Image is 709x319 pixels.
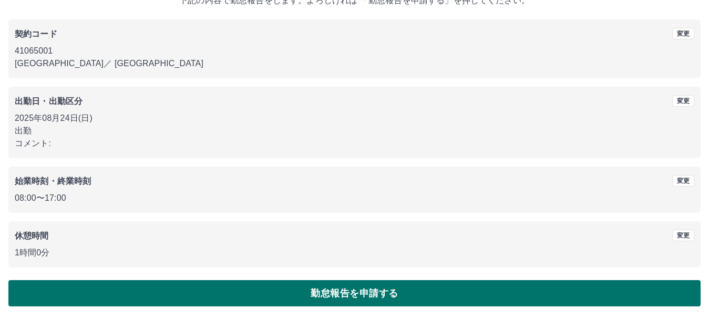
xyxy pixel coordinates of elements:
[8,280,701,306] button: 勤怠報告を申請する
[672,230,694,241] button: 変更
[15,177,91,186] b: 始業時刻・終業時刻
[15,57,694,70] p: [GEOGRAPHIC_DATA] ／ [GEOGRAPHIC_DATA]
[15,112,694,125] p: 2025年08月24日(日)
[15,45,694,57] p: 41065001
[672,175,694,187] button: 変更
[15,192,694,204] p: 08:00 〜 17:00
[15,231,49,240] b: 休憩時間
[15,29,57,38] b: 契約コード
[15,97,83,106] b: 出勤日・出勤区分
[15,137,694,150] p: コメント:
[15,125,694,137] p: 出勤
[672,28,694,39] button: 変更
[672,95,694,107] button: 変更
[15,246,694,259] p: 1時間0分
